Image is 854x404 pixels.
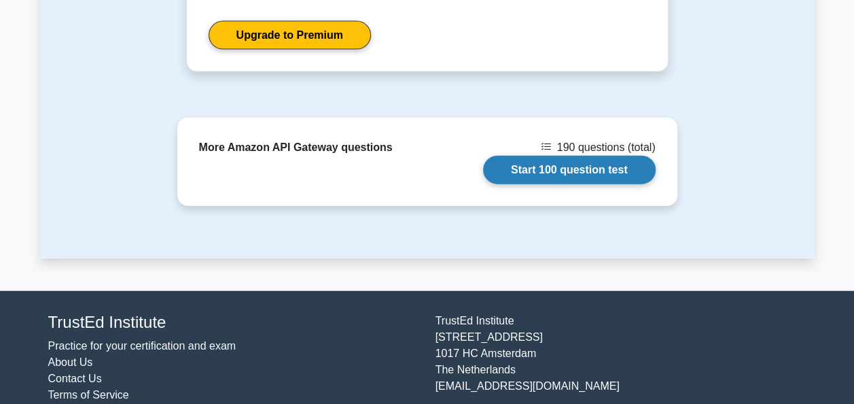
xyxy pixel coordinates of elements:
a: Upgrade to Premium [209,21,371,50]
a: Start 100 question test [483,156,656,184]
a: Terms of Service [48,389,129,401]
a: Contact Us [48,373,102,384]
a: Practice for your certification and exam [48,340,236,352]
h4: TrustEd Institute [48,313,419,333]
a: About Us [48,356,93,368]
